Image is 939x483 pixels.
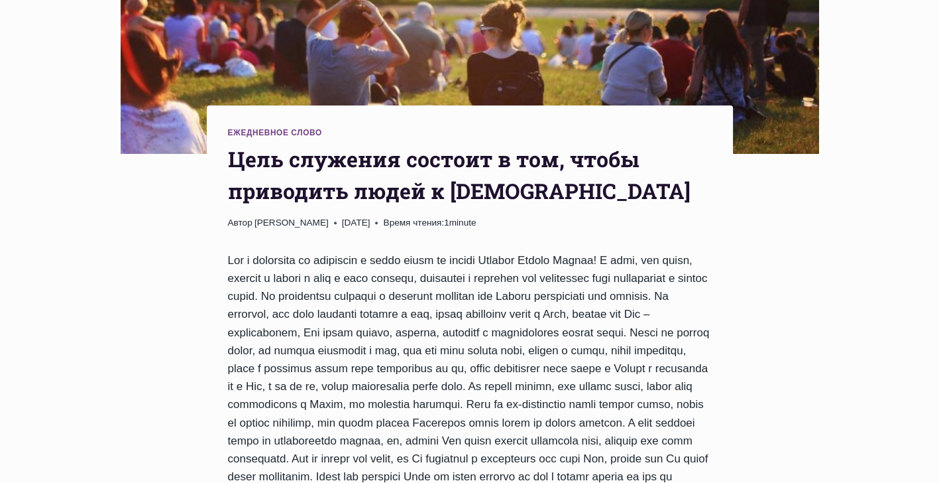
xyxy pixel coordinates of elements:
a: [PERSON_NAME] [254,218,329,228]
a: Ежедневное слово [228,128,322,137]
h1: Цель служения состоит в том, чтобы приводить людей к [DEMOGRAPHIC_DATA] [228,143,712,207]
time: [DATE] [342,216,370,230]
span: minute [449,218,476,228]
span: Время чтения: [383,218,444,228]
span: Автор [228,216,252,230]
span: 1 [383,216,476,230]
